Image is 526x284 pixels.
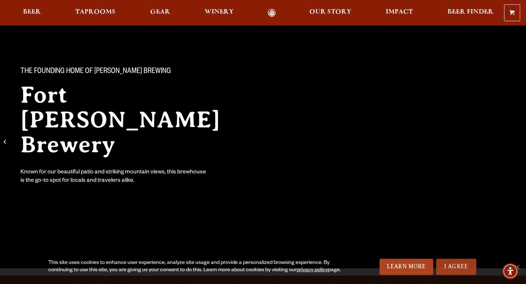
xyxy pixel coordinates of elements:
div: Accessibility Menu [502,263,518,279]
span: Taprooms [75,9,115,15]
a: Beer [18,9,46,17]
span: Impact [386,9,413,15]
span: Winery [205,9,234,15]
a: Our Story [305,9,356,17]
a: Odell Home [258,9,286,17]
a: Beer Finder [443,9,498,17]
a: I Agree [436,259,476,275]
a: Taprooms [70,9,120,17]
a: Gear [145,9,175,17]
div: This site uses cookies to enhance user experience, analyze site usage and provide a personalized ... [48,260,342,274]
a: privacy policy [297,268,328,273]
a: Learn More [380,259,433,275]
a: Winery [200,9,239,17]
span: The Founding Home of [PERSON_NAME] Brewing [20,67,171,77]
span: Beer Finder [447,9,493,15]
span: Beer [23,9,41,15]
div: Known for our beautiful patio and striking mountain views, this brewhouse is the go-to spot for l... [20,169,207,185]
span: Gear [150,9,170,15]
a: Impact [381,9,418,17]
span: Our Story [309,9,351,15]
h2: Fort [PERSON_NAME] Brewery [20,82,248,157]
